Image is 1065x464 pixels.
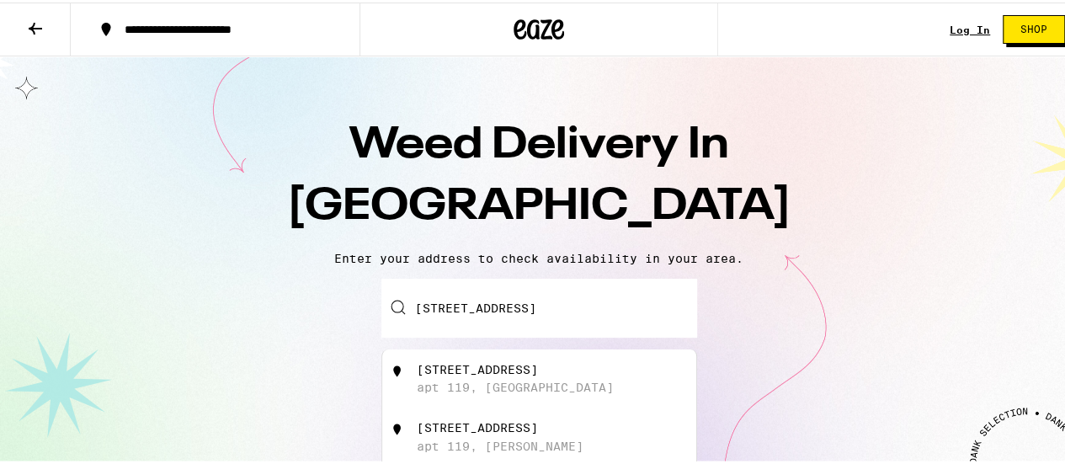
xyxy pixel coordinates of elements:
div: [STREET_ADDRESS] [417,360,538,374]
span: Hi. Need any help? [10,12,121,25]
button: Shop [1003,13,1065,41]
div: apt 119, [GEOGRAPHIC_DATA] [417,378,614,392]
span: [GEOGRAPHIC_DATA] [287,183,791,227]
img: 927 N Kings Rd [389,360,406,377]
h1: Weed Delivery In [244,113,833,236]
p: Enter your address to check availability in your area. [17,249,1061,263]
a: Log In [950,22,990,33]
div: apt 119, [PERSON_NAME] [417,437,583,451]
span: Shop [1020,22,1047,32]
input: Enter your delivery address [381,276,697,335]
div: [STREET_ADDRESS] [417,419,538,432]
img: 927 N Kings Rd [389,419,406,435]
